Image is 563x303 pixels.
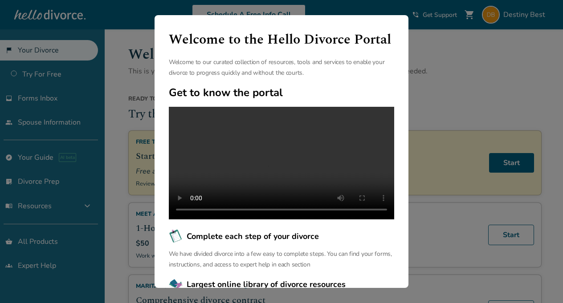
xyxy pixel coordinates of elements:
[518,260,563,303] iframe: Chat Widget
[169,85,394,100] h2: Get to know the portal
[169,277,183,291] img: Largest online library of divorce resources
[169,249,394,270] p: We have divided divorce into a few easy to complete steps. You can find your forms, instructions,...
[169,29,394,50] h1: Welcome to the Hello Divorce Portal
[169,57,394,78] p: Welcome to our curated collection of resources, tools and services to enable your divorce to prog...
[169,229,183,243] img: Complete each step of your divorce
[187,279,346,290] span: Largest online library of divorce resources
[187,230,319,242] span: Complete each step of your divorce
